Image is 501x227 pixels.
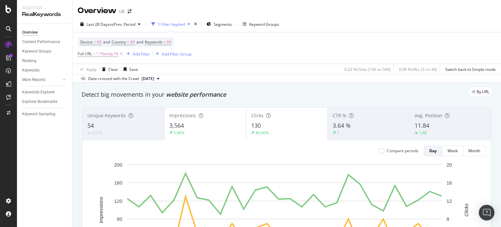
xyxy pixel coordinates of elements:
[448,148,458,154] div: Week
[149,19,193,29] button: 1 Filter Applied
[463,146,486,156] button: Month
[94,39,96,45] span: =
[447,216,449,222] text: 8
[167,38,171,47] span: All
[429,148,437,154] div: Day
[22,29,38,36] div: Overview
[193,21,198,27] div: times
[139,75,162,83] button: [DATE]
[97,38,101,47] span: All
[133,51,150,57] div: Add Filter
[110,22,135,27] span: vs Prev. Period
[399,67,437,72] div: 0.08 % URLs ( 3 on 4K )
[387,148,418,154] div: Compare periods
[169,122,184,129] span: 3,564
[162,51,191,57] div: Add Filter Group
[22,67,68,74] a: Keywords
[22,111,68,118] a: Keyword Sampling
[108,67,118,72] div: Clear
[136,39,143,45] span: and
[22,57,37,64] div: Ranking
[442,146,463,156] button: Week
[128,9,131,14] div: arrow-right-arrow-left
[419,130,427,136] div: 1.68
[333,112,346,119] span: CTR %
[445,67,496,72] div: Switch back to Simple mode
[87,132,90,134] img: Equal
[424,146,442,156] button: Day
[249,22,279,27] div: Keyword Groups
[22,76,61,83] a: More Reports
[22,39,68,45] a: Content Performance
[22,98,68,105] a: Explorer Bookmarks
[163,39,166,45] span: =
[93,51,95,57] span: =
[78,19,143,29] button: Last 28 DaysvsPrev. Period
[477,90,489,94] span: By URL
[22,29,68,36] a: Overview
[119,8,125,15] div: UK
[463,203,469,216] text: Clicks
[214,22,232,27] span: Segments
[251,112,264,119] span: Clicks
[127,39,129,45] span: =
[98,197,104,223] text: Impressions
[447,162,452,168] text: 20
[142,76,154,82] span: 2025 Aug. 30th
[117,216,122,222] text: 80
[204,19,235,29] button: Segments
[103,39,110,45] span: and
[169,112,196,119] span: Impressions
[22,48,68,55] a: Keyword Groups
[153,50,191,58] button: Add Filter Group
[22,89,68,96] a: Keywords Explorer
[114,180,122,186] text: 160
[22,39,60,45] div: Content Performance
[78,51,92,57] span: Full URL
[99,64,118,74] button: Clear
[337,130,339,136] div: 1
[255,130,269,136] div: 46.06%
[240,19,282,29] button: Keyword Groups
[86,67,97,72] div: Apply
[124,50,150,58] button: Add Filter
[87,112,126,119] span: Unique Keywords
[78,64,97,74] button: Apply
[443,64,496,74] button: Switch back to Simple mode
[22,11,67,18] div: RealKeywords
[22,76,45,83] div: More Reports
[22,89,55,96] div: Keywords Explorer
[251,122,261,129] span: 130
[158,22,185,27] div: 1 Filter Applied
[91,130,102,136] div: 3.57%
[479,205,494,220] div: Open Intercom Messenger
[80,39,93,45] span: Device
[22,67,39,74] div: Keywords
[174,130,185,136] div: 5.66%
[96,49,118,58] span: ^.*family.*$
[87,122,94,129] span: 54
[145,39,162,45] span: Keywords
[114,162,122,168] text: 200
[344,67,391,72] div: 0.23 % Clicks ( 130 on 56K )
[129,67,138,72] div: Save
[121,64,138,74] button: Save
[22,57,68,64] a: Ranking
[88,76,139,82] div: Data crossed with the Crawl
[78,5,116,16] div: Overview
[333,122,351,129] span: 3.64 %
[112,39,126,45] span: Country
[22,5,67,11] div: Analytics
[22,98,57,105] div: Explorer Bookmarks
[468,148,480,154] div: Month
[469,87,492,96] div: legacy label
[22,111,55,118] div: Keyword Sampling
[447,198,452,204] text: 12
[86,22,110,27] span: Last 28 Days
[130,38,135,47] span: All
[22,48,51,55] div: Keyword Groups
[447,180,452,186] text: 16
[114,198,122,204] text: 120
[415,112,442,119] span: Avg. Position
[415,122,429,129] span: 11.84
